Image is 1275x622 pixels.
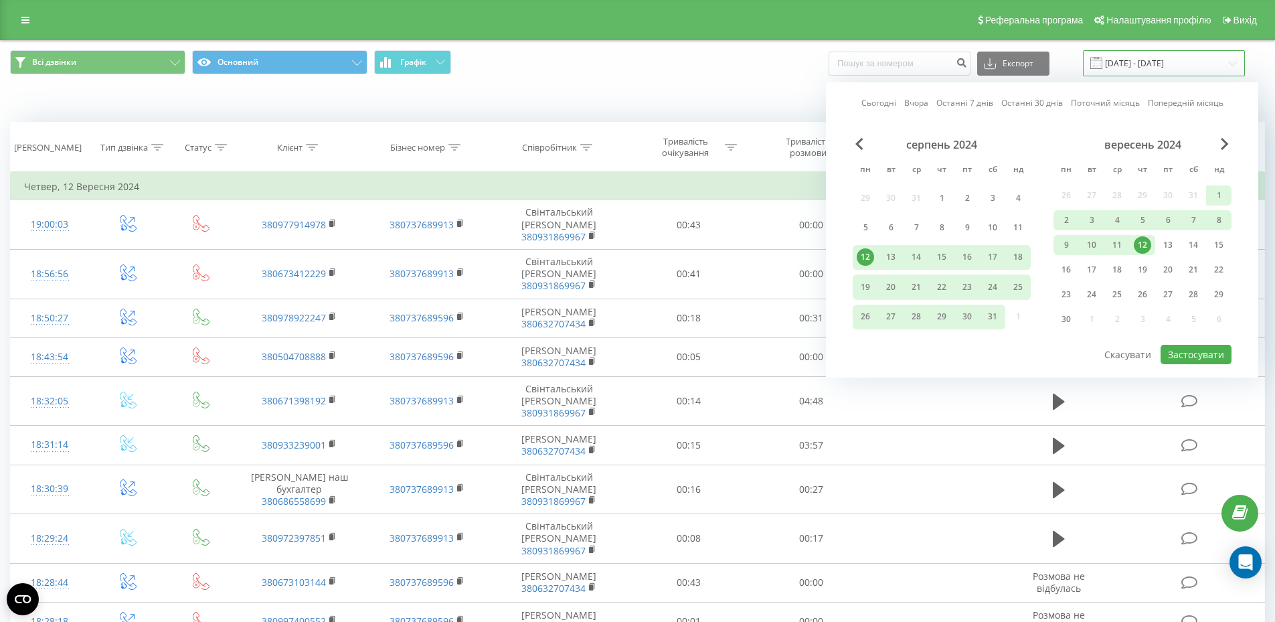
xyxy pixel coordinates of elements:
[262,311,326,324] a: 380978922247
[1033,570,1085,595] span: Розмова не відбулась
[1130,210,1155,230] div: чт 5 вер 2024 р.
[750,299,873,337] td: 00:31
[7,583,39,615] button: Open CMP widget
[904,305,929,329] div: ср 28 серп 2024 р.
[1053,309,1079,329] div: пн 30 вер 2024 р.
[1009,219,1027,236] div: 11
[491,299,628,337] td: [PERSON_NAME]
[491,200,628,250] td: Свінтальський [PERSON_NAME]
[491,376,628,426] td: Свінтальський [PERSON_NAME]
[491,514,628,564] td: Свінтальський [PERSON_NAME]
[855,138,863,150] span: Previous Month
[1181,210,1206,230] div: сб 7 вер 2024 р.
[628,337,750,376] td: 00:05
[1185,236,1202,254] div: 14
[24,476,76,502] div: 18:30:39
[958,248,976,266] div: 16
[390,576,454,589] a: 380737689596
[491,465,628,514] td: Свінтальський [PERSON_NAME]
[192,50,367,74] button: Основний
[933,219,950,236] div: 8
[521,317,586,330] a: 380632707434
[954,215,980,240] div: пт 9 серп 2024 р.
[1108,212,1126,229] div: 4
[390,483,454,495] a: 380737689913
[1130,285,1155,305] div: чт 26 вер 2024 р.
[400,58,426,67] span: Графік
[1210,286,1227,303] div: 29
[1079,210,1104,230] div: вт 3 вер 2024 р.
[929,275,954,299] div: чт 22 серп 2024 р.
[1108,286,1126,303] div: 25
[853,245,878,270] div: пн 12 серп 2024 р.
[1155,260,1181,280] div: пт 20 вер 2024 р.
[958,219,976,236] div: 9
[1159,236,1177,254] div: 13
[1229,546,1262,578] div: Open Intercom Messenger
[1159,261,1177,279] div: 20
[24,432,76,458] div: 18:31:14
[236,465,363,514] td: [PERSON_NAME] наш бухгалтер
[1057,236,1075,254] div: 9
[1209,161,1229,181] abbr: неділя
[491,563,628,602] td: [PERSON_NAME]
[878,245,904,270] div: вт 13 серп 2024 р.
[24,261,76,287] div: 18:56:56
[521,445,586,457] a: 380632707434
[1210,261,1227,279] div: 22
[1185,261,1202,279] div: 21
[985,15,1084,25] span: Реферальна програма
[882,248,900,266] div: 13
[954,305,980,329] div: пт 30 серп 2024 р.
[957,161,977,181] abbr: п’ятниця
[750,337,873,376] td: 00:00
[1083,236,1100,254] div: 10
[984,189,1001,207] div: 3
[881,161,901,181] abbr: вівторок
[857,219,874,236] div: 5
[1210,187,1227,204] div: 1
[904,245,929,270] div: ср 14 серп 2024 р.
[908,279,925,296] div: 21
[750,465,873,514] td: 00:27
[1057,286,1075,303] div: 23
[1159,286,1177,303] div: 27
[521,544,586,557] a: 380931869967
[521,406,586,419] a: 380931869967
[390,394,454,407] a: 380737689913
[1005,275,1031,299] div: нд 25 серп 2024 р.
[24,526,76,552] div: 18:29:24
[932,161,952,181] abbr: четвер
[628,376,750,426] td: 00:14
[1053,285,1079,305] div: пн 23 вер 2024 р.
[882,279,900,296] div: 20
[1132,161,1153,181] abbr: четвер
[1097,345,1159,364] button: Скасувати
[262,350,326,363] a: 380504708888
[933,248,950,266] div: 15
[628,200,750,250] td: 00:43
[984,219,1001,236] div: 10
[958,189,976,207] div: 2
[1001,96,1063,109] a: Останні 30 днів
[1104,285,1130,305] div: ср 25 вер 2024 р.
[904,215,929,240] div: ср 7 серп 2024 р.
[1079,285,1104,305] div: вт 24 вер 2024 р.
[980,305,1005,329] div: сб 31 серп 2024 р.
[829,52,970,76] input: Пошук за номером
[750,426,873,465] td: 03:57
[954,245,980,270] div: пт 16 серп 2024 р.
[1104,210,1130,230] div: ср 4 вер 2024 р.
[857,308,874,325] div: 26
[390,439,454,451] a: 380737689596
[977,52,1049,76] button: Експорт
[521,356,586,369] a: 380632707434
[1210,236,1227,254] div: 15
[882,308,900,325] div: 27
[374,50,451,74] button: Графік
[929,305,954,329] div: чт 29 серп 2024 р.
[1134,236,1151,254] div: 12
[772,136,844,159] div: Тривалість розмови
[929,245,954,270] div: чт 15 серп 2024 р.
[390,267,454,280] a: 380737689913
